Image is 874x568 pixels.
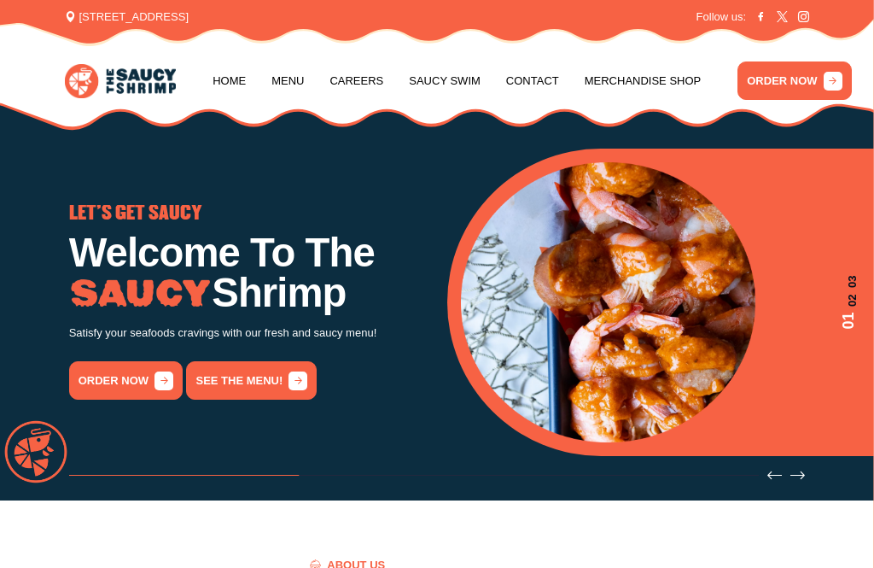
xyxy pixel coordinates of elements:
[506,49,559,114] a: Contact
[461,162,755,442] img: Banner Image
[69,205,427,400] div: 1 / 3
[427,321,540,360] a: order now
[837,313,860,330] span: 01
[69,232,427,313] h1: Welcome To The Shrimp
[65,64,176,97] img: logo
[329,49,383,114] a: Careers
[69,324,427,343] p: Satisfy your seafoods cravings with our fresh and saucy menu!
[409,49,481,114] a: Saucy Swim
[427,205,636,224] span: GO THE WHOLE NINE YARDS
[186,361,317,400] a: See the menu!
[69,361,183,400] a: order now
[69,279,213,309] img: Image
[271,49,304,114] a: Menu
[427,232,784,272] h1: Low Country Boil
[737,61,851,100] a: ORDER NOW
[461,162,860,442] div: 1 / 3
[427,205,784,359] div: 2 / 3
[213,49,246,114] a: Home
[696,9,747,26] span: Follow us:
[69,205,202,224] span: LET'S GET SAUCY
[837,294,860,306] span: 02
[427,283,784,302] p: Try our famous Whole Nine Yards sauce! The recipe is our secret!
[65,9,189,26] span: [STREET_ADDRESS]
[837,276,860,288] span: 03
[767,468,782,483] button: Previous slide
[790,468,805,483] button: Next slide
[585,49,702,114] a: Merchandise Shop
